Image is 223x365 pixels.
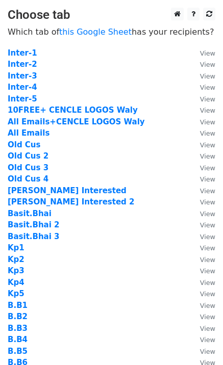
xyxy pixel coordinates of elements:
h3: Choose tab [8,8,215,22]
a: View [190,312,215,321]
strong: All Emails [8,128,49,138]
a: Basit.Bhai 2 [8,220,60,229]
a: View [190,255,215,264]
small: View [200,233,215,241]
a: View [190,278,215,287]
a: Inter-5 [8,94,37,103]
a: [PERSON_NAME] Interested [8,186,127,195]
small: View [200,49,215,57]
a: Basit.Bhai [8,209,52,218]
a: View [190,117,215,126]
a: B.B3 [8,324,28,333]
a: Inter-1 [8,48,37,58]
a: View [190,94,215,103]
small: View [200,290,215,298]
iframe: Chat Widget [172,316,223,365]
a: All Emails+CENCLE LOGOS Waly [8,117,145,126]
a: View [190,174,215,184]
a: View [190,243,215,252]
a: View [190,220,215,229]
a: View [190,140,215,149]
small: View [200,187,215,195]
a: View [190,151,215,161]
small: View [200,152,215,160]
small: View [200,175,215,183]
a: View [190,197,215,206]
a: View [190,71,215,81]
small: View [200,95,215,103]
a: this Google Sheet [59,27,132,37]
small: View [200,313,215,321]
a: Old Cus 2 [8,151,48,161]
small: View [200,107,215,114]
a: Old Cus 4 [8,174,48,184]
a: Kp4 [8,278,24,287]
a: B.B1 [8,301,28,310]
a: View [190,232,215,241]
strong: Inter-3 [8,71,37,81]
a: B.B5 [8,347,28,356]
a: Old Cus 3 [8,163,48,172]
small: View [200,118,215,126]
a: View [190,60,215,69]
a: 10FREE+ CENCLE LOGOS Waly [8,106,138,115]
small: View [200,244,215,252]
small: View [200,61,215,68]
a: Basit.Bhai 3 [8,232,60,241]
a: [PERSON_NAME] Interested 2 [8,197,135,206]
small: View [200,164,215,172]
a: Inter-2 [8,60,37,69]
a: View [190,289,215,298]
small: View [200,279,215,286]
p: Which tab of has your recipients? [8,27,215,37]
small: View [200,267,215,275]
a: B.B2 [8,312,28,321]
a: Kp3 [8,266,24,275]
small: View [200,256,215,264]
a: View [190,301,215,310]
a: Kp5 [8,289,24,298]
small: View [200,198,215,206]
small: View [200,84,215,91]
a: View [190,128,215,138]
a: View [190,83,215,92]
small: View [200,129,215,137]
a: Kp2 [8,255,24,264]
a: Old Cus [8,140,40,149]
a: Kp1 [8,243,24,252]
small: View [200,141,215,149]
a: View [190,186,215,195]
a: Inter-4 [8,83,37,92]
a: View [190,209,215,218]
small: View [200,302,215,309]
a: B.B4 [8,335,28,344]
small: View [200,72,215,80]
small: View [200,210,215,218]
